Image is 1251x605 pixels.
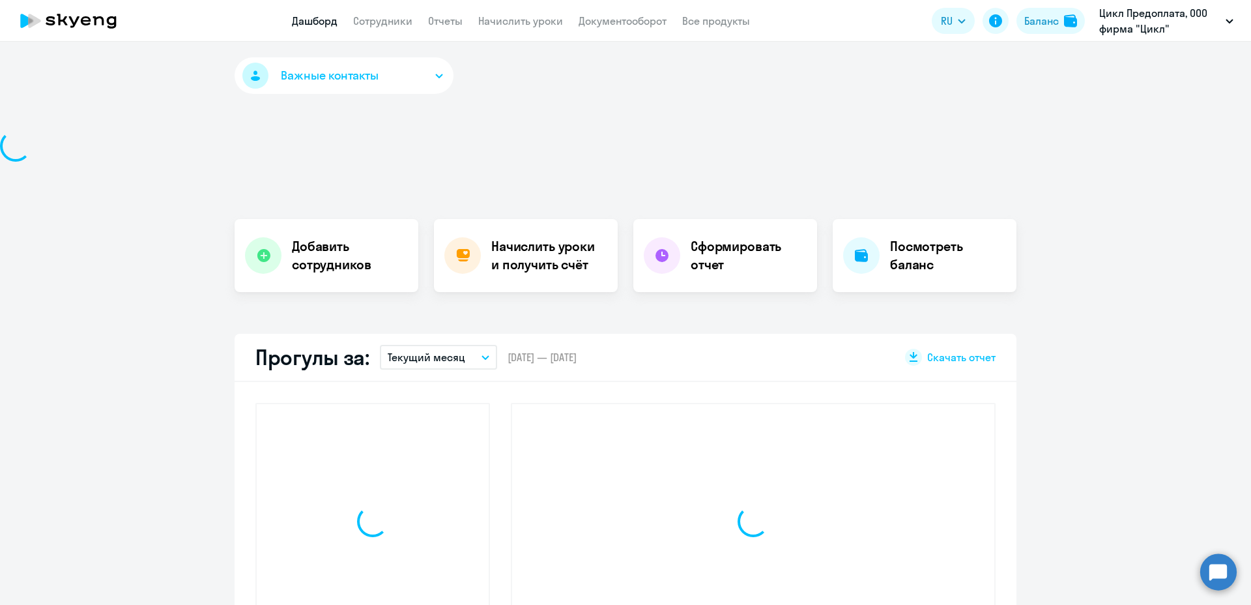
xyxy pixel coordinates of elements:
[1064,14,1077,27] img: balance
[1016,8,1085,34] button: Балансbalance
[1099,5,1220,37] p: Цикл Предоплата, ООО фирма "Цикл"
[292,14,338,27] a: Дашборд
[1024,13,1059,29] div: Баланс
[579,14,667,27] a: Документооборот
[1093,5,1240,37] button: Цикл Предоплата, ООО фирма "Цикл"
[478,14,563,27] a: Начислить уроки
[890,237,1006,274] h4: Посмотреть баланс
[235,57,453,94] button: Важные контакты
[691,237,807,274] h4: Сформировать отчет
[353,14,412,27] a: Сотрудники
[927,350,996,364] span: Скачать отчет
[682,14,750,27] a: Все продукты
[292,237,408,274] h4: Добавить сотрудников
[281,67,379,84] span: Важные контакты
[388,349,465,365] p: Текущий месяц
[428,14,463,27] a: Отчеты
[508,350,577,364] span: [DATE] — [DATE]
[380,345,497,370] button: Текущий месяц
[932,8,975,34] button: RU
[491,237,605,274] h4: Начислить уроки и получить счёт
[941,13,953,29] span: RU
[255,344,369,370] h2: Прогулы за:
